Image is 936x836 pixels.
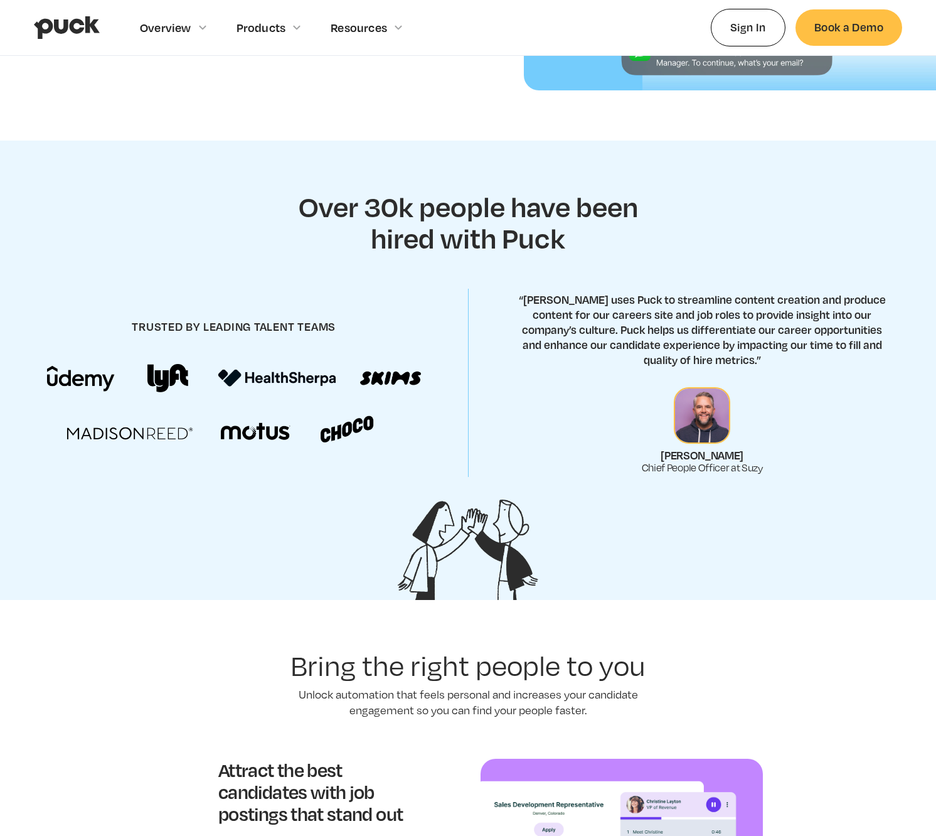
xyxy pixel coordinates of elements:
h2: Bring the right people to you [283,650,653,682]
a: Book a Demo [795,9,902,45]
div: Overview [140,21,191,35]
a: Sign In [711,9,785,46]
p: Unlock automation that feels personal and increases your candidate engagement so you can find you... [280,687,656,719]
div: Chief People Officer at Suzy [642,462,763,474]
p: “[PERSON_NAME] uses Puck to streamline content creation and produce content for our careers site ... [515,292,889,367]
h2: Over 30k people have been hired with Puck [283,191,653,253]
h4: trusted by leading talent teams [132,319,336,334]
h3: Attract the best candidates with job postings that stand out [218,759,410,825]
div: Resources [331,21,387,35]
div: [PERSON_NAME] [661,449,743,462]
div: Products [237,21,286,35]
